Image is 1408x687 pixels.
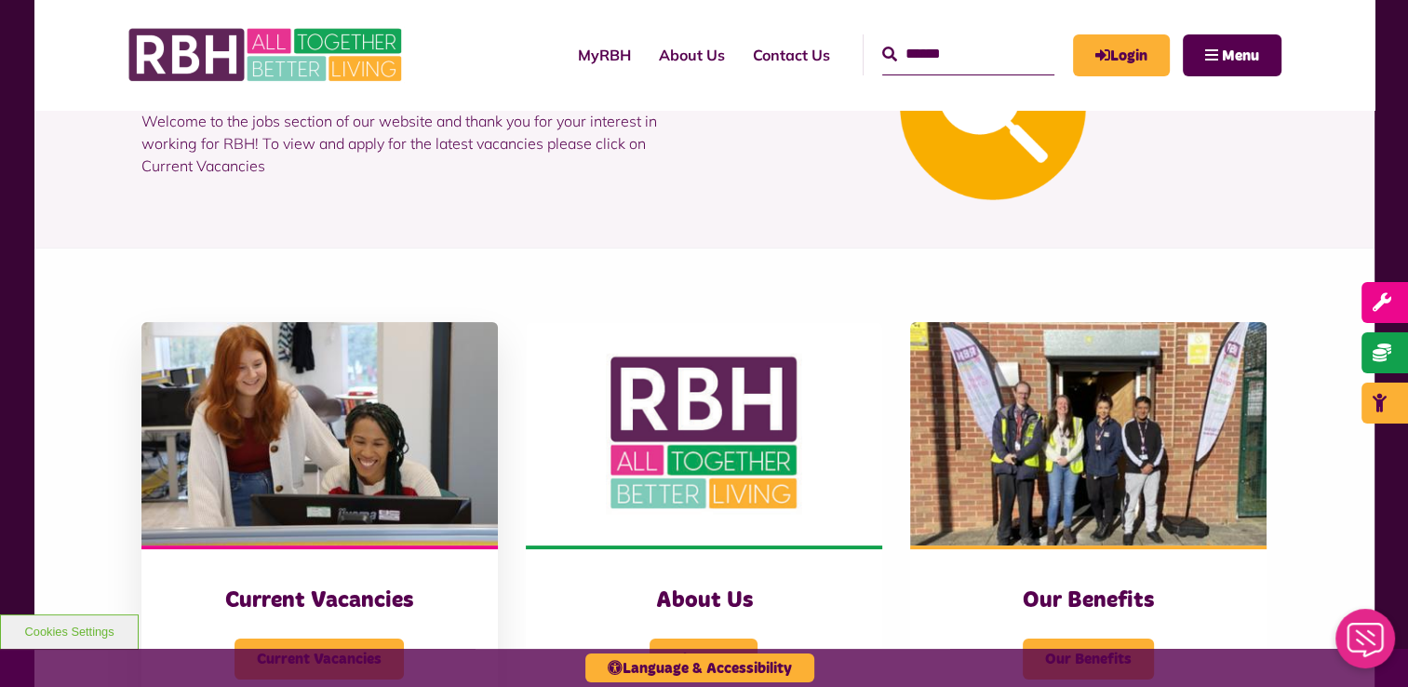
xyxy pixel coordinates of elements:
a: Contact Us [739,30,844,80]
img: RBH Logo Social Media 480X360 (1) [526,322,882,546]
button: Navigation [1183,34,1281,76]
span: Menu [1222,48,1259,63]
p: Welcome to the jobs section of our website and thank you for your interest in working for RBH! To... [141,82,691,205]
iframe: Netcall Web Assistant for live chat [1324,603,1408,687]
a: About Us [645,30,739,80]
h3: Current Vacancies [179,586,461,615]
h3: Our Benefits [947,586,1229,615]
img: IMG 1470 [141,322,498,546]
span: Our Benefits [1023,639,1154,680]
img: RBH [127,19,407,91]
span: Current Vacancies [235,639,404,680]
a: MyRBH [1073,34,1170,76]
span: About Us [650,639,758,680]
a: MyRBH [564,30,645,80]
button: Language & Accessibility [585,653,814,682]
img: Dropinfreehold2 [910,322,1267,546]
h3: About Us [563,586,845,615]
